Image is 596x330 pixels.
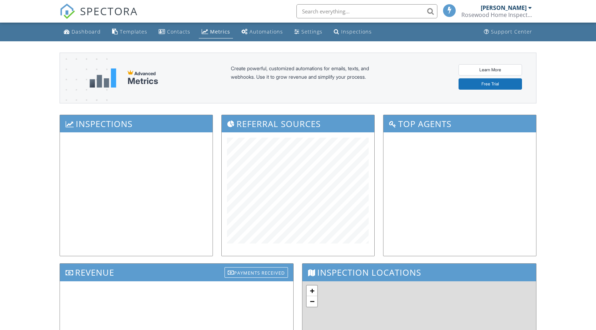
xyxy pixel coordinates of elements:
img: advanced-banner-bg-f6ff0eecfa0ee76150a1dea9fec4b49f333892f74bc19f1b897a312d7a1b2ff3.png [60,53,107,131]
span: SPECTORA [80,4,138,18]
div: Settings [301,28,322,35]
div: [PERSON_NAME] [481,4,527,11]
a: SPECTORA [60,10,138,24]
div: Support Center [491,28,532,35]
div: Contacts [167,28,190,35]
a: Support Center [481,25,535,38]
div: Metrics [128,76,158,86]
div: Automations [250,28,283,35]
a: Zoom in [307,286,317,296]
div: Payments Received [225,267,288,278]
h3: Inspection Locations [302,264,536,281]
a: Contacts [156,25,193,38]
span: Advanced [134,71,156,76]
img: metrics-aadfce2e17a16c02574e7fc40e4d6b8174baaf19895a402c862ea781aae8ef5b.svg [90,68,116,88]
a: Metrics [199,25,233,38]
div: Rosewood Home Inspections [461,11,532,18]
div: Create powerful, customized automations for emails, texts, and webhooks. Use it to grow revenue a... [231,64,386,92]
h3: Inspections [60,115,213,132]
h3: Revenue [60,264,293,281]
img: The Best Home Inspection Software - Spectora [60,4,75,19]
a: Payments Received [225,265,288,277]
div: Inspections [341,28,372,35]
div: Metrics [210,28,230,35]
a: Automations (Basic) [239,25,286,38]
a: Settings [291,25,325,38]
h3: Referral Sources [222,115,374,132]
a: Dashboard [61,25,104,38]
a: Free Trial [459,78,522,90]
input: Search everything... [296,4,437,18]
a: Inspections [331,25,375,38]
div: Dashboard [72,28,101,35]
a: Zoom out [307,296,317,307]
a: Templates [109,25,150,38]
a: Learn More [459,64,522,76]
h3: Top Agents [383,115,536,132]
div: Templates [120,28,147,35]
